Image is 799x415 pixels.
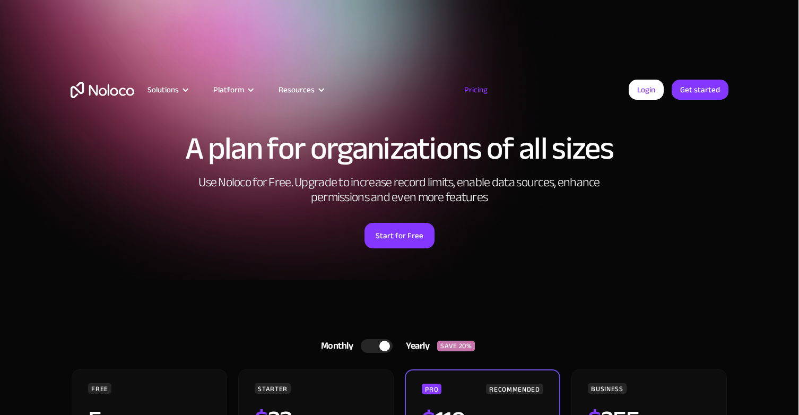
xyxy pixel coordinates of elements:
[265,83,336,97] div: Resources
[308,338,361,354] div: Monthly
[364,223,435,248] a: Start for Free
[672,80,728,100] a: Get started
[88,383,111,394] div: FREE
[279,83,315,97] div: Resources
[71,82,134,98] a: home
[422,384,441,394] div: PRO
[187,175,612,205] h2: Use Noloco for Free. Upgrade to increase record limits, enable data sources, enhance permissions ...
[486,384,543,394] div: RECOMMENDED
[588,383,626,394] div: BUSINESS
[437,341,475,351] div: SAVE 20%
[393,338,437,354] div: Yearly
[451,83,501,97] a: Pricing
[147,83,179,97] div: Solutions
[629,80,664,100] a: Login
[71,133,728,165] h1: A plan for organizations of all sizes
[134,83,200,97] div: Solutions
[255,383,290,394] div: STARTER
[200,83,265,97] div: Platform
[213,83,244,97] div: Platform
